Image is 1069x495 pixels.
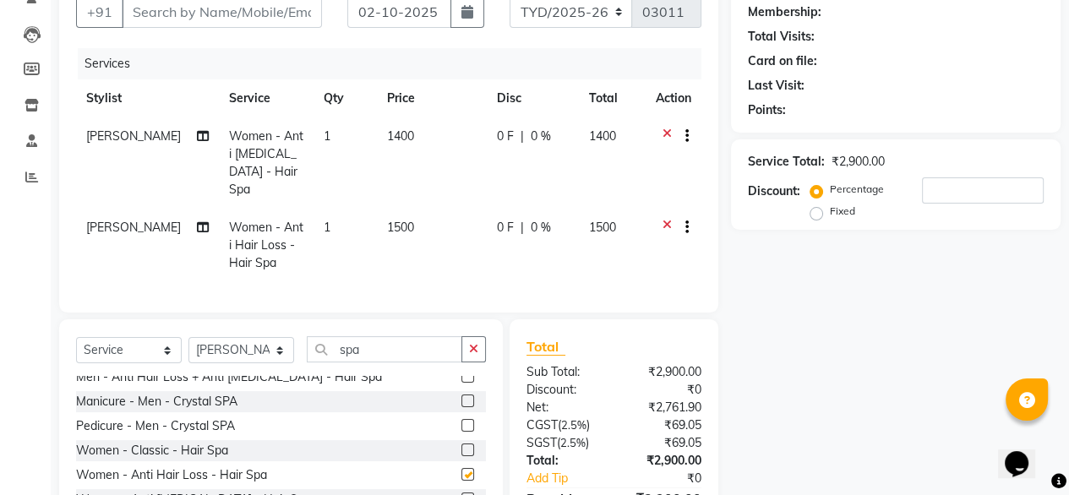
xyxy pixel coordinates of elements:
[832,153,885,171] div: ₹2,900.00
[588,128,615,144] span: 1400
[324,220,330,235] span: 1
[497,219,514,237] span: 0 F
[76,79,219,117] th: Stylist
[514,416,614,434] div: ( )
[514,434,614,452] div: ( )
[78,48,714,79] div: Services
[588,220,615,235] span: 1500
[561,418,586,432] span: 2.5%
[560,436,586,449] span: 2.5%
[830,204,855,219] label: Fixed
[497,128,514,145] span: 0 F
[76,466,267,484] div: Women - Anti Hair Loss - Hair Spa
[748,182,800,200] div: Discount:
[314,79,377,117] th: Qty
[307,336,462,362] input: Search or Scan
[526,338,565,356] span: Total
[76,393,237,411] div: Manicure - Men - Crystal SPA
[377,79,487,117] th: Price
[514,452,614,470] div: Total:
[578,79,646,117] th: Total
[998,427,1052,478] iframe: chat widget
[614,381,714,399] div: ₹0
[86,128,181,144] span: [PERSON_NAME]
[614,434,714,452] div: ₹69.05
[76,368,382,386] div: Men - Anti Hair Loss + Anti [MEDICAL_DATA] - Hair Spa
[229,128,303,197] span: Women - Anti [MEDICAL_DATA] - Hair Spa
[514,381,614,399] div: Discount:
[531,219,551,237] span: 0 %
[521,219,524,237] span: |
[614,363,714,381] div: ₹2,900.00
[521,128,524,145] span: |
[646,79,701,117] th: Action
[387,220,414,235] span: 1500
[514,399,614,416] div: Net:
[531,128,551,145] span: 0 %
[487,79,578,117] th: Disc
[526,435,557,450] span: SGST
[229,220,303,270] span: Women - Anti Hair Loss - Hair Spa
[614,452,714,470] div: ₹2,900.00
[387,128,414,144] span: 1400
[630,470,714,487] div: ₹0
[748,52,817,70] div: Card on file:
[614,416,714,434] div: ₹69.05
[748,153,825,171] div: Service Total:
[526,417,558,432] span: CGST
[219,79,314,117] th: Service
[748,3,821,21] div: Membership:
[76,417,235,435] div: Pedicure - Men - Crystal SPA
[748,101,786,119] div: Points:
[748,77,804,95] div: Last Visit:
[324,128,330,144] span: 1
[514,470,630,487] a: Add Tip
[86,220,181,235] span: [PERSON_NAME]
[76,442,228,460] div: Women - Classic - Hair Spa
[748,28,815,46] div: Total Visits:
[614,399,714,416] div: ₹2,761.90
[830,182,884,197] label: Percentage
[514,363,614,381] div: Sub Total:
